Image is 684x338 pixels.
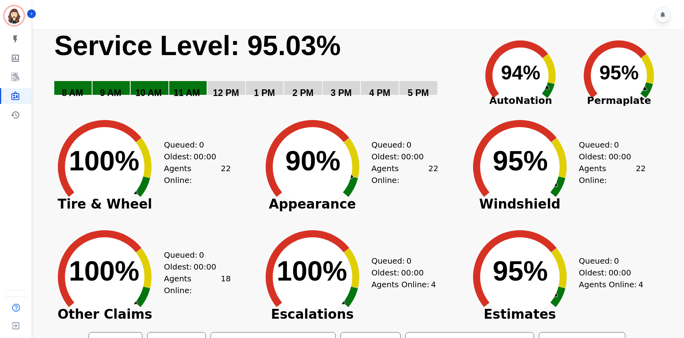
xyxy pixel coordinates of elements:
[372,139,431,151] div: Queued:
[372,267,431,279] div: Oldest:
[401,267,424,279] span: 00:00
[493,256,548,286] text: 95%
[570,93,668,108] span: Permaplate
[292,88,314,98] text: 2 PM
[461,200,579,208] span: Windshield
[69,146,139,176] text: 100%
[471,93,570,108] span: AutoNation
[164,261,223,273] div: Oldest:
[608,267,631,279] span: 00:00
[599,62,639,84] text: 95%
[579,279,646,290] div: Agents Online:
[579,163,646,186] div: Agents Online:
[164,163,231,186] div: Agents Online:
[277,256,347,286] text: 100%
[5,6,24,25] img: Bordered avatar
[579,151,638,163] div: Oldest:
[614,255,619,267] span: 0
[501,62,540,84] text: 94%
[221,163,231,186] span: 22
[100,88,121,98] text: 9 AM
[579,267,638,279] div: Oldest:
[164,151,223,163] div: Oldest:
[401,151,424,163] span: 00:00
[372,163,438,186] div: Agents Online:
[62,88,83,98] text: 8 AM
[199,139,204,151] span: 0
[253,200,372,208] span: Appearance
[213,88,239,98] text: 12 PM
[428,163,438,186] span: 22
[614,139,619,151] span: 0
[254,88,275,98] text: 1 PM
[194,151,216,163] span: 00:00
[164,139,223,151] div: Queued:
[579,255,638,267] div: Queued:
[199,249,204,261] span: 0
[372,255,431,267] div: Queued:
[638,279,643,290] span: 4
[608,151,631,163] span: 00:00
[46,200,164,208] span: Tire & Wheel
[194,261,216,273] span: 00:00
[221,273,231,296] span: 18
[636,163,645,186] span: 22
[46,310,164,318] span: Other Claims
[408,88,429,98] text: 5 PM
[431,279,436,290] span: 4
[369,88,390,98] text: 4 PM
[54,29,469,110] svg: Service Level: 0%
[69,256,139,286] text: 100%
[407,255,412,267] span: 0
[253,310,372,318] span: Escalations
[493,146,548,176] text: 95%
[331,88,352,98] text: 3 PM
[372,151,431,163] div: Oldest:
[164,249,223,261] div: Queued:
[174,88,200,98] text: 11 AM
[54,30,341,61] text: Service Level: 95.03%
[407,139,412,151] span: 0
[164,273,231,296] div: Agents Online:
[135,88,162,98] text: 10 AM
[579,139,638,151] div: Queued:
[461,310,579,318] span: Estimates
[372,279,438,290] div: Agents Online:
[285,146,340,176] text: 90%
